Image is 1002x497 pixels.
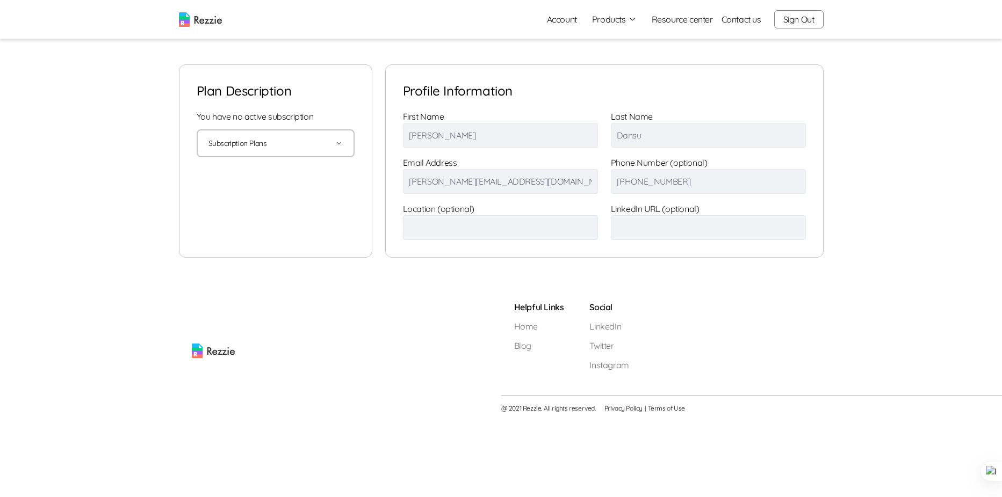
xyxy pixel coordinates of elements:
h5: Social [589,301,629,313]
label: Phone Number (optional) [611,157,708,168]
a: Account [538,9,586,30]
a: Instagram [589,359,629,371]
button: Sign Out [774,10,824,28]
span: @ 2021 Rezzie. All rights reserved. [501,404,596,413]
label: Email Address [403,157,457,168]
a: Resource center [652,13,713,26]
button: Subscription Plans [208,130,343,156]
a: Home [514,320,564,333]
a: Privacy Policy [604,404,643,413]
span: | [645,404,646,413]
a: Blog [514,339,564,352]
label: LinkedIn URL (optional) [611,203,700,214]
a: Twitter [589,339,629,352]
a: Terms of Use [648,404,685,413]
a: LinkedIn [589,320,629,333]
button: Products [592,13,637,26]
p: Profile Information [403,82,806,99]
img: logo [179,12,222,27]
label: First Name [403,111,444,122]
label: Location (optional) [403,203,474,214]
p: You have no active subscription [197,110,355,123]
img: rezzie logo [192,301,235,358]
label: Last Name [611,111,653,122]
a: Contact us [722,13,761,26]
h5: Helpful Links [514,301,564,313]
p: Plan description [197,82,355,99]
